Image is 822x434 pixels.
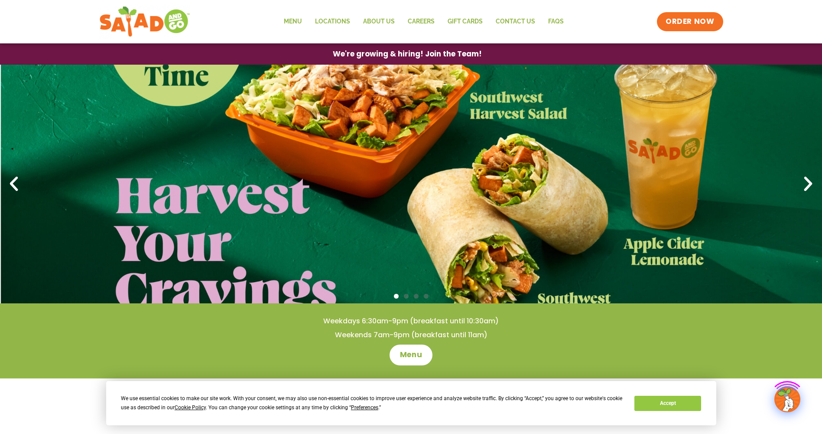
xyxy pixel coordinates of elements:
a: Careers [401,12,441,32]
span: Cookie Policy [175,404,206,411]
a: Menu [277,12,309,32]
a: Locations [309,12,357,32]
a: Menu [390,345,432,365]
span: Go to slide 3 [414,294,419,299]
h4: Weekends 7am-9pm (breakfast until 11am) [17,330,805,340]
a: Contact Us [489,12,542,32]
a: ORDER NOW [657,12,723,31]
span: Go to slide 4 [424,294,429,299]
h4: Weekdays 6:30am-9pm (breakfast until 10:30am) [17,316,805,326]
a: About Us [357,12,401,32]
a: GIFT CARDS [441,12,489,32]
a: We're growing & hiring! Join the Team! [320,44,495,64]
div: Next slide [799,174,818,194]
button: Accept [634,396,701,411]
span: Go to slide 1 [394,294,399,299]
a: FAQs [542,12,570,32]
div: Previous slide [4,174,23,194]
nav: Menu [277,12,570,32]
img: new-SAG-logo-768×292 [99,4,191,39]
span: Menu [400,350,422,360]
span: ORDER NOW [666,16,714,27]
div: Cookie Consent Prompt [106,381,716,425]
span: Go to slide 2 [404,294,409,299]
span: We're growing & hiring! Join the Team! [333,50,482,58]
span: Preferences [351,404,378,411]
div: We use essential cookies to make our site work. With your consent, we may also use non-essential ... [121,394,624,412]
